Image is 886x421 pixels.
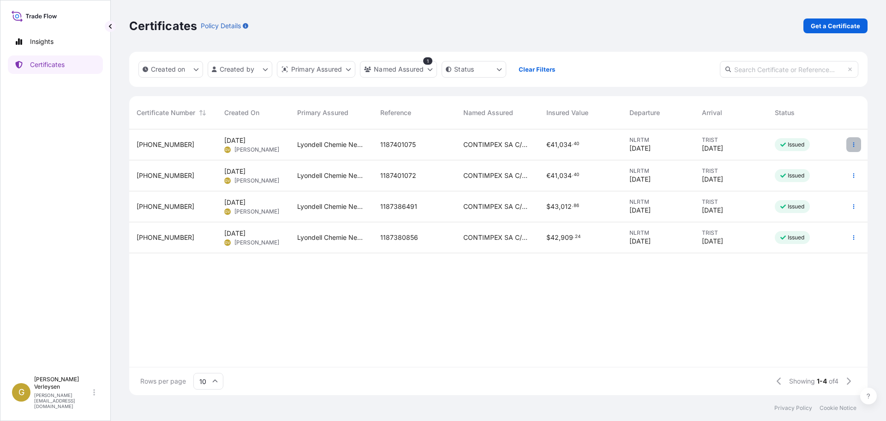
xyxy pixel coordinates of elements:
span: . [572,204,573,207]
span: GV [225,176,230,185]
p: Created on [151,65,186,74]
span: 41 [551,172,557,179]
span: Lyondell Chemie Nederland B.V [297,233,365,242]
p: Issued [788,234,805,241]
span: $ [546,203,551,210]
span: Certificate Number [137,108,195,117]
span: [PHONE_NUMBER] [137,233,194,242]
p: [PERSON_NAME][EMAIL_ADDRESS][DOMAIN_NAME] [34,392,91,409]
span: [DATE] [629,144,651,153]
p: Get a Certificate [811,21,860,31]
span: [PERSON_NAME] [234,146,279,153]
span: NLRTM [629,198,688,206]
span: 24 [575,235,581,238]
div: 1 [423,57,432,65]
span: NLRTM [629,229,688,237]
span: [DATE] [224,198,245,207]
span: [DATE] [702,237,723,246]
span: 41 [551,141,557,148]
span: Named Assured [463,108,513,117]
span: 1187386491 [380,202,417,211]
p: Clear Filters [519,65,555,74]
span: GV [225,238,230,247]
span: 40 [574,142,579,146]
span: CONTIMPEX SA C/O POLIYA POLIESTER SAN [MEDICAL_DATA] LTD ST [463,140,532,149]
span: [DATE] [702,206,723,215]
span: Primary Assured [297,108,348,117]
span: GV [225,207,230,216]
span: [PERSON_NAME] [234,177,279,184]
span: 909 [561,234,573,241]
a: Certificates [8,55,103,74]
span: G [18,388,24,397]
span: 1187401072 [380,171,416,180]
a: Privacy Policy [774,404,812,412]
p: Status [454,65,474,74]
span: 1-4 [817,377,827,386]
span: 1187380856 [380,233,418,242]
span: Status [775,108,795,117]
span: € [546,141,551,148]
span: TRIST [702,136,760,144]
a: Get a Certificate [803,18,868,33]
button: Clear Filters [511,62,563,77]
span: NLRTM [629,136,688,144]
span: [PERSON_NAME] [234,239,279,246]
p: Named Assured [374,65,424,74]
span: Departure [629,108,660,117]
p: Primary Assured [291,65,342,74]
button: distributor Filter options [277,61,355,78]
span: TRIST [702,167,760,175]
span: of 4 [829,377,838,386]
span: [DATE] [224,229,245,238]
a: Insights [8,32,103,51]
span: Rows per page [140,377,186,386]
button: createdOn Filter options [138,61,203,78]
span: 86 [574,204,579,207]
span: [DATE] [224,136,245,145]
span: [DATE] [224,167,245,176]
p: Insights [30,37,54,46]
span: NLRTM [629,167,688,175]
span: Reference [380,108,411,117]
span: [DATE] [629,175,651,184]
p: Issued [788,203,805,210]
span: 034 [559,141,572,148]
span: . [573,235,575,238]
span: € [546,172,551,179]
p: Cookie Notice [820,404,856,412]
span: Insured Value [546,108,588,117]
button: certificateStatus Filter options [442,61,506,78]
p: [PERSON_NAME] Verleysen [34,376,91,390]
span: CONTIMPEX SA C/O POLIYA POLIESTER SAN [MEDICAL_DATA] LTD ST [463,171,532,180]
span: [PHONE_NUMBER] [137,202,194,211]
p: Issued [788,141,805,148]
span: TRIST [702,229,760,237]
span: , [557,141,559,148]
span: 40 [574,173,579,177]
span: , [559,234,561,241]
span: [DATE] [702,175,723,184]
p: Certificates [30,60,65,69]
span: 1187401075 [380,140,416,149]
span: $ [546,234,551,241]
span: , [557,172,559,179]
button: cargoOwner Filter options [360,61,437,78]
span: 034 [559,172,572,179]
span: Created On [224,108,259,117]
p: Certificates [129,18,197,33]
span: [PHONE_NUMBER] [137,171,194,180]
button: createdBy Filter options [208,61,272,78]
span: 012 [561,203,572,210]
span: [DATE] [629,237,651,246]
span: [PHONE_NUMBER] [137,140,194,149]
p: Issued [788,172,805,179]
span: , [559,203,561,210]
p: Policy Details [201,21,241,31]
span: 42 [551,234,559,241]
span: . [572,173,573,177]
p: Created by [220,65,255,74]
span: CONTIMPEX SA C/O POLIYA POLIESTER SAN [MEDICAL_DATA] LTD ST [463,202,532,211]
span: [DATE] [629,206,651,215]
